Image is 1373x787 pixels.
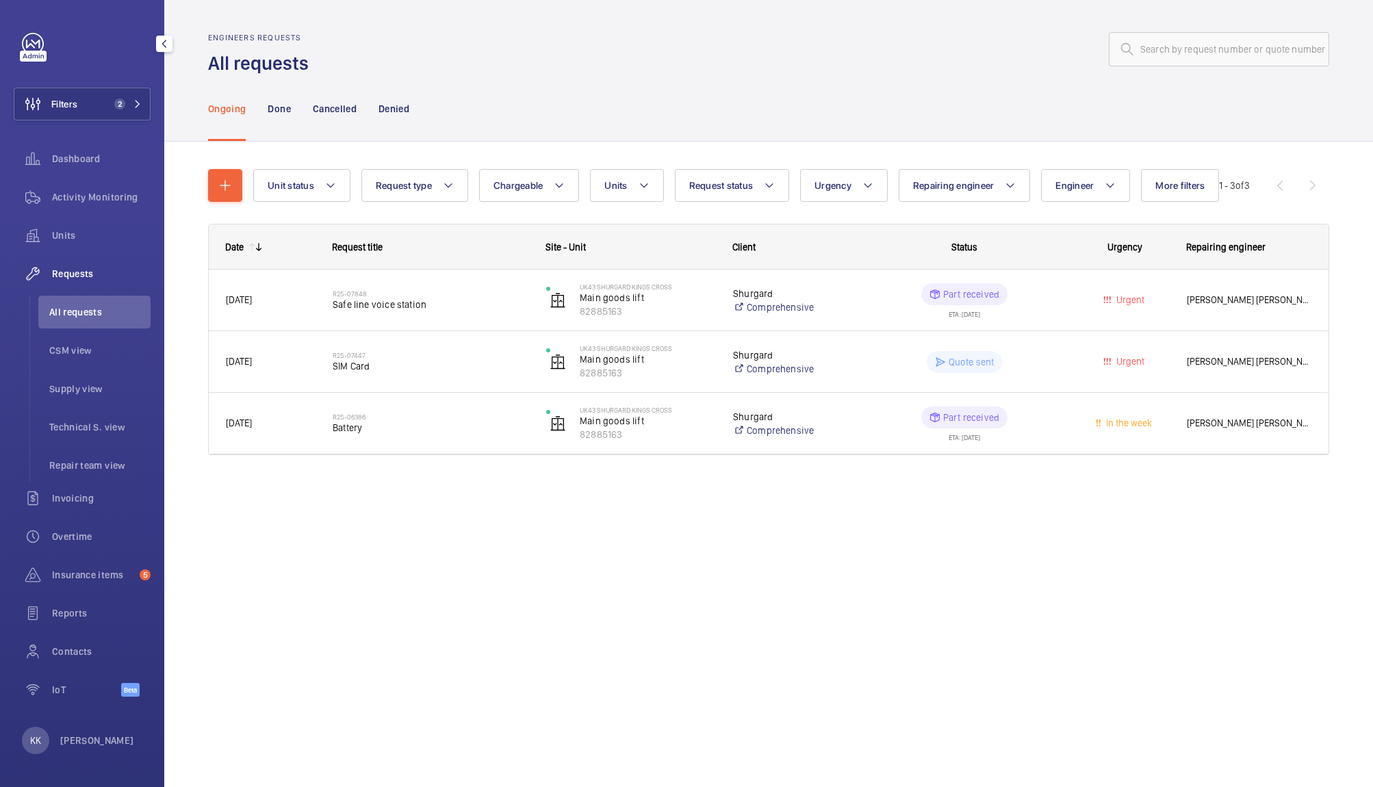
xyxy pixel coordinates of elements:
span: Beta [121,683,140,697]
span: [PERSON_NAME] [PERSON_NAME] [1187,292,1311,308]
p: Quote sent [949,355,995,369]
span: Urgent [1114,294,1144,305]
img: elevator.svg [550,292,566,309]
span: Engineer [1055,180,1094,191]
p: UK43 Shurgard Kings Cross [580,283,715,291]
span: Units [604,180,627,191]
button: Request status [675,169,790,202]
span: Invoicing [52,491,151,505]
span: 5 [140,569,151,580]
span: Urgency [1107,242,1142,253]
span: Site - Unit [546,242,586,253]
button: Unit status [253,169,350,202]
h2: R25-07848 [333,289,528,298]
span: Client [732,242,756,253]
p: Denied [378,102,409,116]
button: Filters2 [14,88,151,120]
span: [DATE] [226,417,252,428]
p: Done [268,102,290,116]
a: Comprehensive [733,424,849,437]
p: UK43 Shurgard Kings Cross [580,406,715,414]
span: Safe line voice station [333,298,528,311]
span: Filters [51,97,77,111]
h1: All requests [208,51,317,76]
span: 2 [114,99,125,109]
img: elevator.svg [550,354,566,370]
p: [PERSON_NAME] [60,734,134,747]
p: 82885163 [580,305,715,318]
div: Date [225,242,244,253]
span: Request status [689,180,754,191]
span: Chargeable [493,180,543,191]
span: Repair team view [49,459,151,472]
img: elevator.svg [550,415,566,432]
span: Supply view [49,382,151,396]
a: Comprehensive [733,300,849,314]
span: Request title [332,242,383,253]
p: UK43 Shurgard Kings Cross [580,344,715,352]
button: Request type [361,169,468,202]
span: Activity Monitoring [52,190,151,204]
span: [PERSON_NAME] [PERSON_NAME] [1187,354,1311,370]
span: Reports [52,606,151,620]
p: KK [30,734,41,747]
span: [DATE] [226,356,252,367]
span: IoT [52,683,121,697]
p: Ongoing [208,102,246,116]
span: of [1235,180,1244,191]
p: Main goods lift [580,291,715,305]
button: Units [590,169,663,202]
span: All requests [49,305,151,319]
p: 82885163 [580,366,715,380]
span: Technical S. view [49,420,151,434]
p: Main goods lift [580,352,715,366]
span: Status [951,242,977,253]
span: More filters [1155,180,1205,191]
span: Units [52,229,151,242]
button: Repairing engineer [899,169,1031,202]
p: Shurgard [733,410,849,424]
span: Contacts [52,645,151,658]
a: Comprehensive [733,362,849,376]
div: ETA: [DATE] [949,428,980,441]
span: Request type [376,180,432,191]
span: Unit status [268,180,314,191]
h2: R25-07447 [333,351,528,359]
p: Part received [943,287,999,301]
span: Requests [52,267,151,281]
button: More filters [1141,169,1219,202]
span: Overtime [52,530,151,543]
span: Insurance items [52,568,134,582]
div: ETA: [DATE] [949,305,980,318]
button: Chargeable [479,169,580,202]
span: Battery [333,421,528,435]
span: Urgent [1114,356,1144,367]
button: Urgency [800,169,888,202]
h2: R25-06386 [333,413,528,421]
p: Part received [943,411,999,424]
span: SIM Card [333,359,528,373]
p: Shurgard [733,287,849,300]
span: In the week [1103,417,1152,428]
p: Shurgard [733,348,849,362]
span: [DATE] [226,294,252,305]
p: 82885163 [580,428,715,441]
span: Repairing engineer [1186,242,1266,253]
button: Engineer [1041,169,1130,202]
h2: Engineers requests [208,33,317,42]
p: Cancelled [313,102,357,116]
input: Search by request number or quote number [1109,32,1329,66]
span: Dashboard [52,152,151,166]
span: Repairing engineer [913,180,995,191]
span: 1 - 3 3 [1219,181,1250,190]
span: Urgency [814,180,851,191]
span: [PERSON_NAME] [PERSON_NAME] [1187,415,1311,431]
p: Main goods lift [580,414,715,428]
span: CSM view [49,344,151,357]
